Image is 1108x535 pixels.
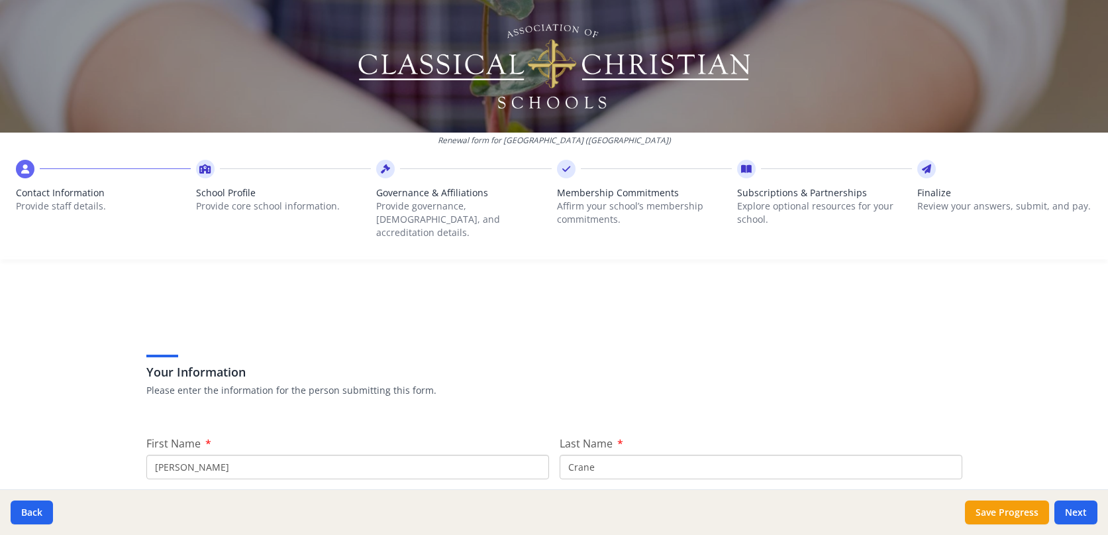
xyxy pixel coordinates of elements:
button: Next [1054,501,1097,524]
span: Last Name [560,436,613,451]
h3: Your Information [146,363,962,381]
button: Save Progress [965,501,1049,524]
p: Provide core school information. [196,200,371,213]
p: Review your answers, submit, and pay. [917,200,1092,213]
span: Finalize [917,186,1092,200]
p: Explore optional resources for your school. [737,200,912,226]
span: First Name [146,436,201,451]
p: Affirm your school’s membership commitments. [557,200,732,226]
p: Provide staff details. [16,200,191,213]
span: School Profile [196,186,371,200]
span: Contact Information [16,186,191,200]
button: Back [11,501,53,524]
span: Governance & Affiliations [376,186,551,200]
p: Please enter the information for the person submitting this form. [146,384,962,397]
p: Provide governance, [DEMOGRAPHIC_DATA], and accreditation details. [376,200,551,239]
span: Subscriptions & Partnerships [737,186,912,200]
span: Membership Commitments [557,186,732,200]
img: Logo [356,20,752,113]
